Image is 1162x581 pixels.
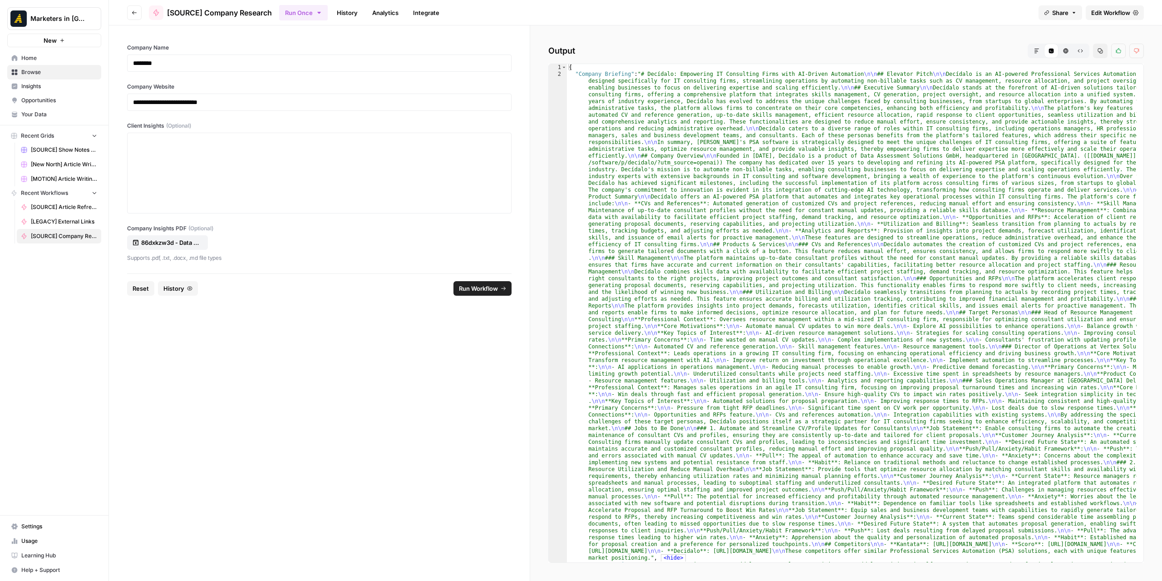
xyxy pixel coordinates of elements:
a: Learning Hub [7,548,101,563]
span: New [44,36,57,45]
span: Browse [21,68,97,76]
a: Insights [7,79,101,94]
span: Edit Workflow [1091,8,1130,17]
span: Home [21,54,97,62]
button: Workspace: Marketers in Demand [7,7,101,30]
button: Recent Grids [7,129,101,143]
span: Opportunities [21,96,97,104]
span: Settings [21,522,97,531]
img: Marketers in Demand Logo [10,10,27,27]
span: [SOURCE] Article Refresh V2 [31,203,97,211]
a: [MOTION] Article Writing-Transcript-Driven Article Grid [17,172,101,186]
a: Analytics [367,5,404,20]
a: Integrate [408,5,445,20]
button: Reset [127,281,154,296]
span: Your Data [21,110,97,119]
button: Help + Support [7,563,101,577]
span: Help + Support [21,566,97,574]
div: 1 [549,64,567,71]
div: 2 [549,71,567,561]
h2: Output [548,44,1144,58]
a: [SOURCE] Show Notes Grid [17,143,101,157]
p: 86dxkzw3d - Data Assessment Solutions - Marketing Roadmap - [DATE].pdf [141,238,199,247]
span: (Optional) [166,122,191,130]
span: [New North] Article Writing-Transcript-Driven Article Grid [31,160,97,169]
button: Run Workflow [453,281,512,296]
p: Supports .pdf, .txt, .docx, .md file types [127,253,512,263]
a: [SOURCE] Company Research [149,5,272,20]
label: Company Website [127,83,512,91]
span: [LEGACY] External Links [31,218,97,226]
label: Client Insights [127,122,512,130]
span: (Optional) [188,224,213,233]
span: History [163,284,184,293]
button: Run Once [279,5,328,20]
a: [SOURCE] Article Refresh V2 [17,200,101,214]
a: [LEGACY] External Links [17,214,101,229]
span: Usage [21,537,97,545]
label: Company Name [127,44,512,52]
a: Browse [7,65,101,79]
span: Marketers in [GEOGRAPHIC_DATA] [30,14,85,23]
a: [SOURCE] Company Research [17,229,101,243]
span: [SOURCE] Show Notes Grid [31,146,97,154]
button: Recent Workflows [7,186,101,200]
span: [MOTION] Article Writing-Transcript-Driven Article Grid [31,175,97,183]
label: Company Insights PDF [127,224,512,233]
a: Edit Workflow [1086,5,1144,20]
span: [SOURCE] Company Research [31,232,97,240]
span: Insights [21,82,97,90]
span: Recent Workflows [21,189,68,197]
a: Opportunities [7,93,101,108]
a: Usage [7,534,101,548]
a: Settings [7,519,101,534]
span: Recent Grids [21,132,54,140]
span: Share [1052,8,1068,17]
button: History [158,281,198,296]
span: [SOURCE] Company Research [167,7,272,18]
span: <hide> [661,554,686,562]
a: Your Data [7,107,101,122]
button: Share [1039,5,1082,20]
a: Home [7,51,101,65]
span: Learning Hub [21,551,97,560]
button: New [7,34,101,47]
a: [New North] Article Writing-Transcript-Driven Article Grid [17,157,101,172]
span: Toggle code folding, rows 1 through 4 [561,64,566,71]
a: History [331,5,363,20]
button: 86dxkzw3d - Data Assessment Solutions - Marketing Roadmap - [DATE].pdf [127,235,208,250]
span: Run Workflow [459,284,498,293]
span: Reset [133,284,149,293]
